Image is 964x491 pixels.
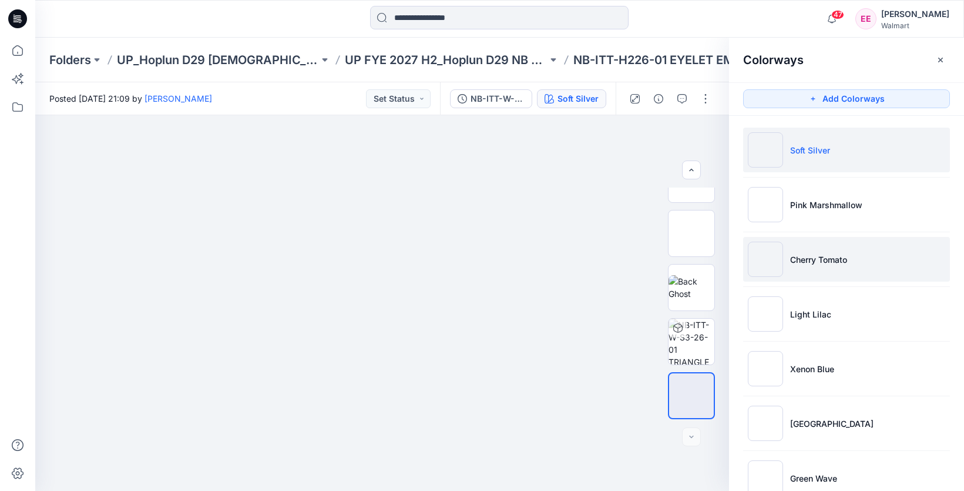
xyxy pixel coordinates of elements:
div: [PERSON_NAME] [881,7,949,21]
div: Walmart [881,21,949,30]
p: Green Wave [790,472,837,485]
a: [PERSON_NAME] [145,93,212,103]
p: [GEOGRAPHIC_DATA] [790,417,874,430]
span: 47 [831,10,844,19]
button: Details [649,89,668,108]
button: Soft Silver [537,89,606,108]
a: UP FYE 2027 H2_Hoplun D29 NB Bras [345,52,547,68]
div: NB-ITT-W-S3-26-01 TRIANGLE BRALETTE [471,92,525,105]
a: UP_Hoplun D29 [DEMOGRAPHIC_DATA] Intimates [117,52,319,68]
h2: Colorways [743,53,804,67]
div: Soft Silver [557,92,599,105]
span: Posted [DATE] 21:09 by [49,92,212,105]
img: Xenon Blue [748,351,783,386]
p: NB-ITT-H226-01 EYELET EMB TRIANGLE BRALETTE [573,52,775,68]
p: Xenon Blue [790,363,834,375]
button: Add Colorways [743,89,950,108]
img: Light Lilac [748,296,783,332]
img: Soft Silver [748,132,783,168]
a: Folders [49,52,91,68]
img: Pink Marshmallow [748,187,783,222]
img: Back Ghost [669,275,714,300]
button: NB-ITT-W-S3-26-01 TRIANGLE BRALETTE [450,89,532,108]
p: Light Lilac [790,308,831,320]
img: NB-ITT-W-S3-26-01 TRIANGLE BRALETTE Soft Silver [669,319,714,365]
p: Pink Marshmallow [790,199,862,211]
p: Cherry Tomato [790,253,847,266]
img: Deep Lagoon [748,406,783,441]
div: EE [855,8,876,29]
p: Soft Silver [790,144,830,156]
img: Cherry Tomato [748,242,783,277]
